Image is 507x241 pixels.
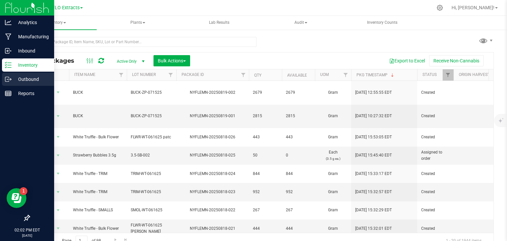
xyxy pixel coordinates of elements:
span: Gram [319,189,347,195]
span: Created [421,89,450,96]
span: Created [421,113,450,119]
div: NYFLEMN-20250818-022 [175,207,250,213]
span: BUCK-ZP-071525 [131,89,172,96]
span: [DATE] 15:53:05 EDT [355,134,392,140]
div: NYFLEMN-20250818-021 [175,225,250,232]
span: Gram [319,89,347,96]
span: Lab Results [200,20,238,25]
span: Created [421,134,450,140]
a: Item Name [74,72,95,77]
span: select [54,169,62,178]
div: NYFLEMN-20250819-002 [175,89,250,96]
iframe: Resource center unread badge [19,187,27,195]
span: 267 [286,207,311,213]
span: Audit [261,16,341,29]
a: Filter [116,69,127,81]
div: NYFLEMN-20250818-026 [175,134,250,140]
span: 443 [286,134,311,140]
span: Inventory Counts [358,20,406,25]
p: [DATE] [3,233,51,238]
span: Gram [319,113,347,119]
a: Audit [260,16,341,30]
p: 02:02 PM EDT [3,227,51,233]
span: 444 [253,225,278,232]
a: Origin Harvests [459,72,492,77]
span: White Truffle - Bulk Flower [73,134,123,140]
span: 0 [286,152,311,158]
span: [DATE] 15:33:17 EDT [355,171,392,177]
inline-svg: Inbound [5,48,12,54]
button: Bulk Actions [153,55,190,66]
a: Inventory [16,16,97,30]
span: Plants [98,16,178,29]
a: Filter [238,69,249,81]
a: Filter [340,69,351,81]
a: Lab Results [179,16,260,30]
p: Inbound [12,47,51,55]
span: Gram [319,225,347,232]
span: Created [421,207,450,213]
button: Receive Non-Cannabis [429,55,484,66]
span: Bulk Actions [158,58,186,63]
p: (3.5 g ea.) [319,155,347,162]
span: Each [319,149,347,162]
span: White Truffle - SMALLS [73,207,123,213]
span: Gram [319,207,347,213]
div: NYFLEMN-20250818-024 [175,171,250,177]
span: Gram [319,134,347,140]
span: select [54,112,62,121]
a: Qty [254,73,261,78]
div: NYFLEMN-20250819-001 [175,113,250,119]
span: 2815 [286,113,311,119]
span: TRIM-WT-061625 [131,189,172,195]
span: [DATE] 15:45:40 EDT [355,152,392,158]
a: Filter [165,69,176,81]
span: 444 [286,225,311,232]
a: Filter [443,69,454,81]
inline-svg: Outbound [5,76,12,83]
span: Created [421,225,450,232]
span: Assigned to order [421,149,450,162]
span: BUCK [73,113,123,119]
span: select [54,188,62,197]
span: 50 [253,152,278,158]
span: TRIM-WT-061625 [131,171,172,177]
span: [DATE] 15:32:29 EDT [355,207,392,213]
a: Plants [97,16,178,30]
span: select [54,206,62,215]
a: Pkg Timestamp [356,73,395,77]
span: All Packages [34,57,81,64]
span: [DATE] 15:32:57 EDT [355,189,392,195]
a: Package ID [182,72,204,77]
span: 844 [253,171,278,177]
a: UOM [320,72,329,77]
span: White Truffle - TRIM [73,171,123,177]
span: White Truffle - TRIM [73,189,123,195]
a: Available [287,73,307,78]
span: select [54,224,62,233]
a: Status [422,72,437,77]
inline-svg: Manufacturing [5,33,12,40]
p: Reports [12,89,51,97]
p: Inventory [12,61,51,69]
inline-svg: Analytics [5,19,12,26]
inline-svg: Reports [5,90,12,97]
span: select [54,151,62,160]
span: 267 [253,207,278,213]
span: FLWR-WT-061625 patc [131,134,172,140]
span: Created [421,171,450,177]
span: White Truffle - Bulk Flower [73,225,123,232]
p: Analytics [12,18,51,26]
span: FLWR-WT-061625 [PERSON_NAME] [131,222,172,235]
span: 2679 [253,89,278,96]
span: Created [421,189,450,195]
span: Gram [319,171,347,177]
input: Search Package ID, Item Name, SKU, Lot or Part Number... [29,37,256,47]
span: 844 [286,171,311,177]
span: 952 [253,189,278,195]
span: [DATE] 10:27:32 EDT [355,113,392,119]
span: 952 [286,189,311,195]
span: Strawberry Bubbles 3.5g [73,152,123,158]
span: BUCK-ZP-071525 [131,113,172,119]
